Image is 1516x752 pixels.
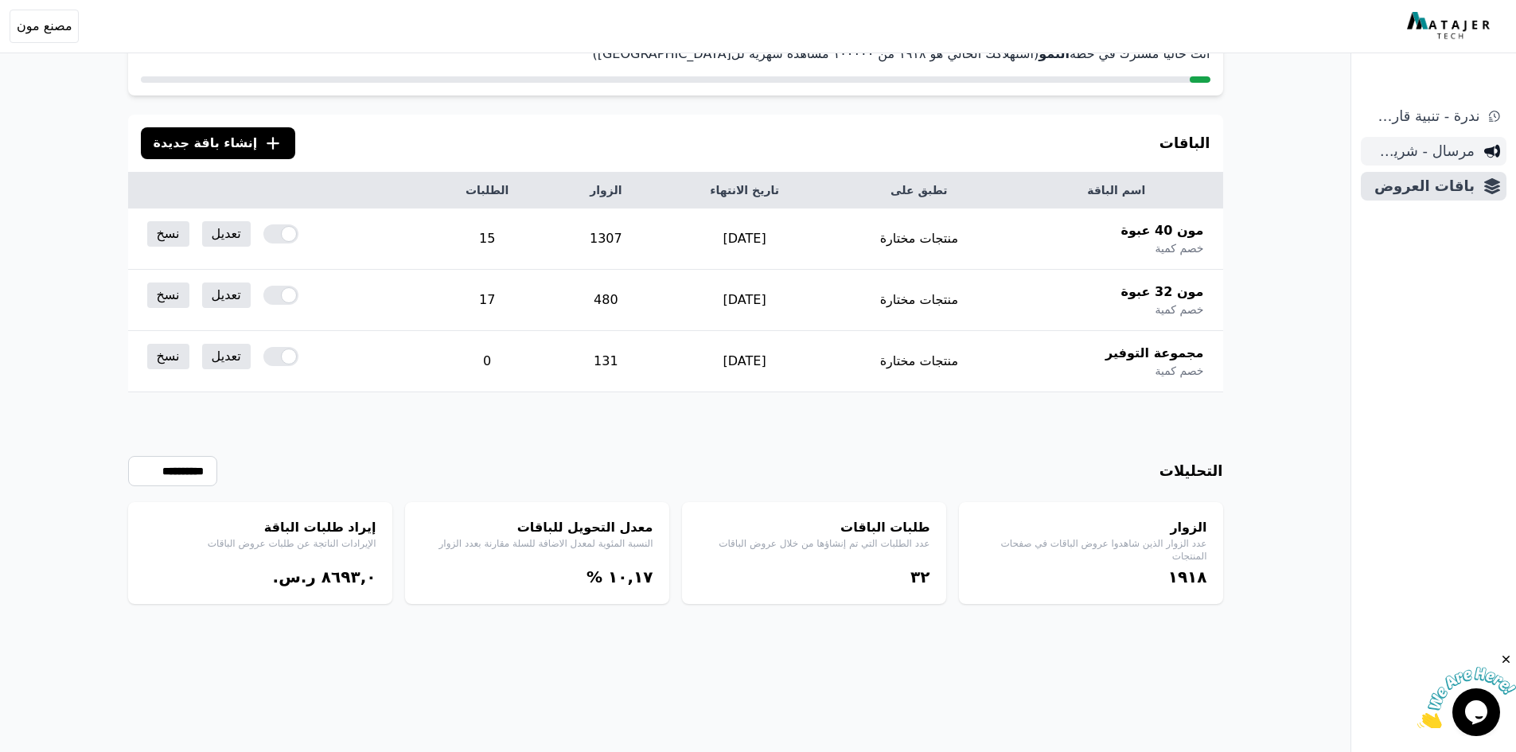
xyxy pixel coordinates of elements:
[141,45,1210,64] p: أنت حاليا مشترك في خطة (استهلاكك الحالي هو ١٩١٨ من ١۰۰۰۰۰ مشاهدة شهرية لل[GEOGRAPHIC_DATA])
[147,344,189,369] a: نسخ
[587,567,602,586] span: %
[661,331,828,392] td: [DATE]
[1155,302,1203,318] span: خصم كمية
[551,208,661,270] td: 1307
[423,331,551,392] td: 0
[421,518,653,537] h4: معدل التحويل للباقات
[1159,132,1210,154] h3: الباقات
[698,566,930,588] div: ۳٢
[1010,173,1223,208] th: اسم الباقة
[273,567,316,586] span: ر.س.
[828,208,1010,270] td: منتجات مختارة
[1367,105,1479,127] span: ندرة - تنبية قارب علي النفاذ
[147,221,189,247] a: نسخ
[1367,175,1475,197] span: باقات العروض
[661,270,828,331] td: [DATE]
[828,331,1010,392] td: منتجات مختارة
[828,173,1010,208] th: تطبق على
[551,173,661,208] th: الزوار
[828,270,1010,331] td: منتجات مختارة
[202,221,251,247] a: تعديل
[975,566,1207,588] div: ١٩١٨
[1105,344,1203,363] span: مجموعة التوفير
[1039,46,1070,61] strong: النمو
[1121,221,1204,240] span: مون 40 عبوة
[551,270,661,331] td: 480
[421,537,653,550] p: النسبة المئوية لمعدل الاضافة للسلة مقارنة بعدد الزوار
[608,567,653,586] bdi: ١۰,١٧
[154,134,258,153] span: إنشاء باقة جديدة
[17,17,72,36] span: مصنع مون
[551,331,661,392] td: 131
[423,208,551,270] td: 15
[975,537,1207,563] p: عدد الزوار الذين شاهدوا عروض الباقات في صفحات المنتجات
[147,282,189,308] a: نسخ
[1155,240,1203,256] span: خصم كمية
[322,567,376,586] bdi: ٨٦٩۳,۰
[1155,363,1203,379] span: خصم كمية
[1159,460,1223,482] h3: التحليلات
[10,10,79,43] button: مصنع مون
[202,344,251,369] a: تعديل
[1121,282,1204,302] span: مون 32 عبوة
[423,270,551,331] td: 17
[423,173,551,208] th: الطلبات
[698,518,930,537] h4: طلبات الباقات
[1367,140,1475,162] span: مرسال - شريط دعاية
[698,537,930,550] p: عدد الطلبات التي تم إنشاؤها من خلال عروض الباقات
[202,282,251,308] a: تعديل
[975,518,1207,537] h4: الزوار
[661,173,828,208] th: تاريخ الانتهاء
[1417,653,1516,728] iframe: chat widget
[144,537,376,550] p: الإيرادات الناتجة عن طلبات عروض الباقات
[1407,12,1494,41] img: MatajerTech Logo
[144,518,376,537] h4: إيراد طلبات الباقة
[141,127,296,159] button: إنشاء باقة جديدة
[661,208,828,270] td: [DATE]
